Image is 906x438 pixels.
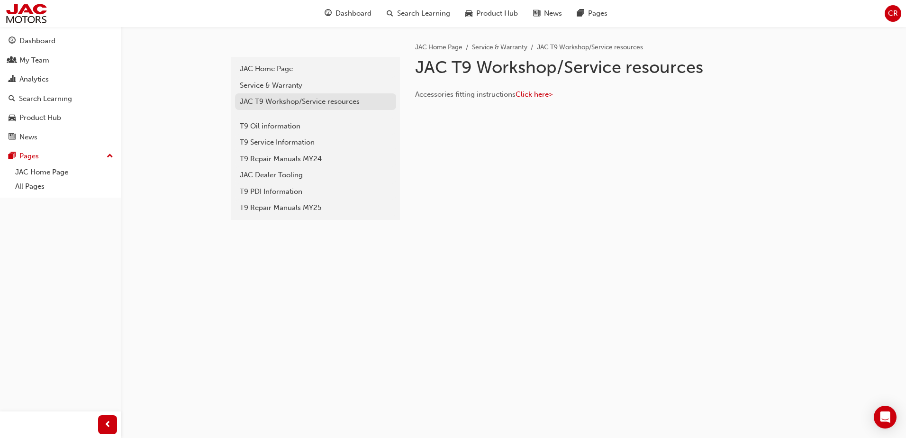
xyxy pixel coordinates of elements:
span: car-icon [9,114,16,122]
a: JAC Dealer Tooling [235,167,396,183]
span: search-icon [387,8,393,19]
div: Dashboard [19,36,55,46]
span: news-icon [9,133,16,142]
span: guage-icon [325,8,332,19]
a: JAC Home Page [415,43,462,51]
span: guage-icon [9,37,16,46]
span: pages-icon [577,8,584,19]
span: prev-icon [104,419,111,431]
span: Accessories fitting instructions [415,90,516,99]
a: search-iconSearch Learning [379,4,458,23]
a: T9 PDI Information [235,183,396,200]
a: My Team [4,52,117,69]
a: T9 Repair Manuals MY25 [235,200,396,216]
span: News [544,8,562,19]
div: My Team [19,55,49,66]
a: All Pages [11,179,117,194]
span: Dashboard [335,8,371,19]
div: T9 Oil information [240,121,391,132]
div: T9 Repair Manuals MY25 [240,202,391,213]
a: news-iconNews [525,4,570,23]
a: car-iconProduct Hub [458,4,525,23]
button: Pages [4,147,117,165]
a: T9 Repair Manuals MY24 [235,151,396,167]
button: CR [885,5,901,22]
div: JAC T9 Workshop/Service resources [240,96,391,107]
div: Product Hub [19,112,61,123]
div: Analytics [19,74,49,85]
span: pages-icon [9,152,16,161]
span: car-icon [465,8,472,19]
a: Search Learning [4,90,117,108]
a: T9 Service Information [235,134,396,151]
div: Search Learning [19,93,72,104]
span: people-icon [9,56,16,65]
a: pages-iconPages [570,4,615,23]
div: Open Intercom Messenger [874,406,897,429]
a: Click here> [516,90,553,99]
span: up-icon [107,150,113,163]
span: CR [888,8,898,19]
div: News [19,132,37,143]
a: T9 Oil information [235,118,396,135]
div: JAC Dealer Tooling [240,170,391,181]
a: guage-iconDashboard [317,4,379,23]
li: JAC T9 Workshop/Service resources [537,42,643,53]
a: News [4,128,117,146]
button: DashboardMy TeamAnalyticsSearch LearningProduct HubNews [4,30,117,147]
img: jac-portal [5,3,48,24]
span: news-icon [533,8,540,19]
a: JAC Home Page [235,61,396,77]
a: Service & Warranty [472,43,527,51]
div: T9 PDI Information [240,186,391,197]
div: Service & Warranty [240,80,391,91]
div: Pages [19,151,39,162]
a: Dashboard [4,32,117,50]
h1: JAC T9 Workshop/Service resources [415,57,726,78]
div: T9 Service Information [240,137,391,148]
span: chart-icon [9,75,16,84]
span: Search Learning [397,8,450,19]
a: Product Hub [4,109,117,127]
a: JAC T9 Workshop/Service resources [235,93,396,110]
span: Product Hub [476,8,518,19]
a: Service & Warranty [235,77,396,94]
span: Pages [588,8,607,19]
span: search-icon [9,95,15,103]
div: JAC Home Page [240,64,391,74]
a: Analytics [4,71,117,88]
a: JAC Home Page [11,165,117,180]
div: T9 Repair Manuals MY24 [240,154,391,164]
